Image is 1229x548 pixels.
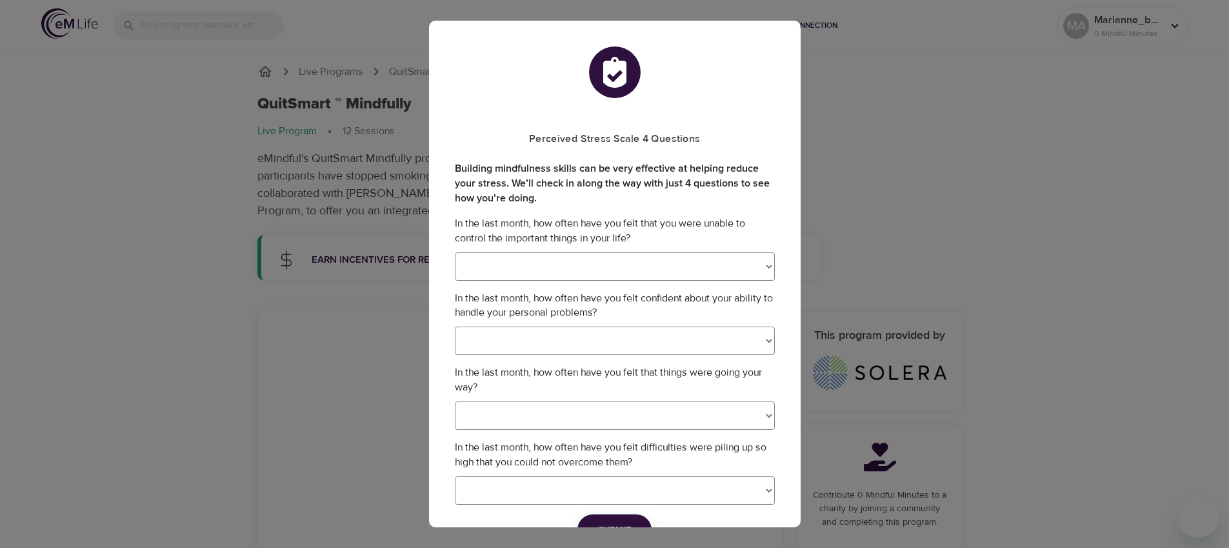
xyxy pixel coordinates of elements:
[455,161,775,206] label: Building mindfulness skills can be very effective at helping reduce your stress. We’ll check in a...
[455,216,775,246] p: In the last month, how often have you felt that you were unable to control the important things i...
[455,365,775,395] p: In the last month, how often have you felt that things were going your way?
[455,440,775,470] p: In the last month, how often have you felt difficulties were piling up so high that you could not...
[577,514,652,546] button: Submit
[455,132,775,146] h5: Perceived Stress Scale 4 Questions
[455,291,775,321] p: In the last month, how often have you felt confident about your ability to handle your personal p...
[598,522,631,538] span: Submit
